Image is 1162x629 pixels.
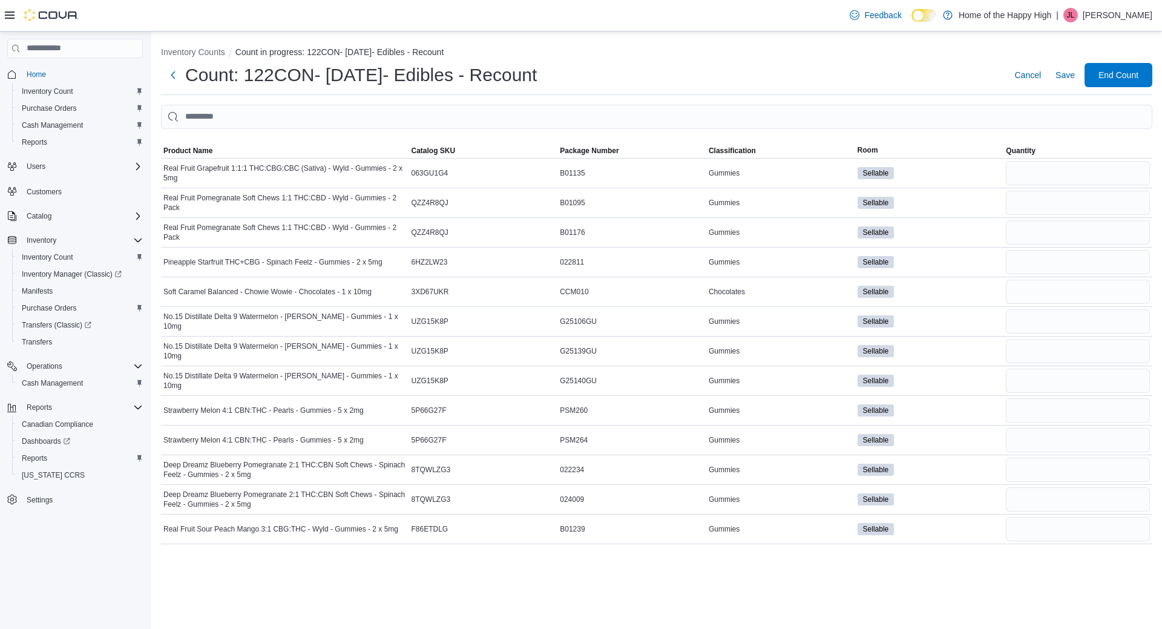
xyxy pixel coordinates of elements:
span: 8TQWLZG3 [412,465,451,475]
a: Settings [22,493,57,507]
div: G25140GU [557,374,706,388]
span: Catalog [27,211,51,221]
a: Inventory Manager (Classic) [17,267,126,282]
span: Canadian Compliance [22,420,93,429]
a: [US_STATE] CCRS [17,468,90,482]
button: Inventory Counts [161,47,225,57]
button: Operations [2,358,148,375]
a: Cash Management [17,376,88,390]
span: Sellable [858,315,894,328]
div: 022811 [557,255,706,269]
a: Reports [17,135,52,150]
span: Users [22,159,143,174]
a: Dashboards [12,433,148,450]
span: Reports [22,137,47,147]
a: Dashboards [17,434,75,449]
span: Reports [22,400,143,415]
div: 022234 [557,463,706,477]
span: Real Fruit Sour Peach Mango 3:1 CBG:THC - Wyld - Gummies - 2 x 5mg [163,524,398,534]
button: Purchase Orders [12,300,148,317]
span: Sellable [863,346,889,357]
button: Classification [706,143,855,158]
span: Sellable [858,256,894,268]
span: Settings [22,492,143,507]
a: Transfers [17,335,57,349]
span: Sellable [863,168,889,179]
span: Gummies [709,376,740,386]
span: Purchase Orders [17,101,143,116]
span: Cash Management [17,376,143,390]
a: Manifests [17,284,57,298]
p: | [1056,8,1059,22]
button: Transfers [12,334,148,351]
input: This is a search bar. After typing your query, hit enter to filter the results lower in the page. [161,105,1152,129]
div: CCM010 [557,285,706,299]
button: Product Name [161,143,409,158]
div: G25139GU [557,344,706,358]
span: Inventory Count [22,252,73,262]
p: Home of the Happy High [959,8,1051,22]
span: Sellable [858,345,894,357]
span: Sellable [858,226,894,239]
span: QZZ4R8QJ [412,198,448,208]
span: Inventory [22,233,143,248]
span: Sellable [858,286,894,298]
span: 3XD67UKR [412,287,449,297]
div: PSM264 [557,433,706,447]
span: Transfers (Classic) [17,318,143,332]
span: Inventory Manager (Classic) [17,267,143,282]
span: Purchase Orders [17,301,143,315]
div: B01135 [557,166,706,180]
span: End Count [1098,69,1138,81]
button: End Count [1085,63,1152,87]
span: UZG15K8P [412,376,448,386]
button: Reports [22,400,57,415]
span: Catalog SKU [412,146,456,156]
a: Transfers (Classic) [17,318,96,332]
span: No.15 Distillate Delta 9 Watermelon - [PERSON_NAME] - Gummies - 1 x 10mg [163,341,407,361]
span: Sellable [858,434,894,446]
button: Catalog SKU [409,143,558,158]
span: Purchase Orders [22,104,77,113]
button: Count in progress: 122CON- [DATE]- Edibles - Recount [235,47,444,57]
span: Feedback [864,9,901,21]
span: Transfers (Classic) [22,320,91,330]
button: Inventory Count [12,83,148,100]
span: 063GU1G4 [412,168,448,178]
div: 024009 [557,492,706,507]
a: Inventory Count [17,250,78,265]
span: Sellable [858,404,894,417]
a: Customers [22,185,67,199]
span: Sellable [863,524,889,535]
button: Catalog [2,208,148,225]
span: JL [1067,8,1075,22]
span: Users [27,162,45,171]
span: Gummies [709,228,740,237]
span: Manifests [17,284,143,298]
span: Cash Management [17,118,143,133]
span: Sellable [858,493,894,506]
span: Chocolates [709,287,745,297]
button: Settings [2,491,148,509]
span: Quantity [1006,146,1036,156]
span: Washington CCRS [17,468,143,482]
span: Sellable [863,464,889,475]
span: Cash Management [22,120,83,130]
span: Inventory [27,235,56,245]
h1: Count: 122CON- [DATE]- Edibles - Recount [185,63,537,87]
nav: Complex example [7,61,143,540]
button: Inventory Count [12,249,148,266]
span: Sellable [858,167,894,179]
span: Sellable [863,316,889,327]
a: Cash Management [17,118,88,133]
span: Reports [17,451,143,466]
a: Reports [17,451,52,466]
span: Sellable [858,464,894,476]
span: Home [27,70,46,79]
a: Canadian Compliance [17,417,98,432]
span: Sellable [863,286,889,297]
button: Reports [12,450,148,467]
span: Classification [709,146,756,156]
span: Gummies [709,524,740,534]
span: Sellable [863,405,889,416]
